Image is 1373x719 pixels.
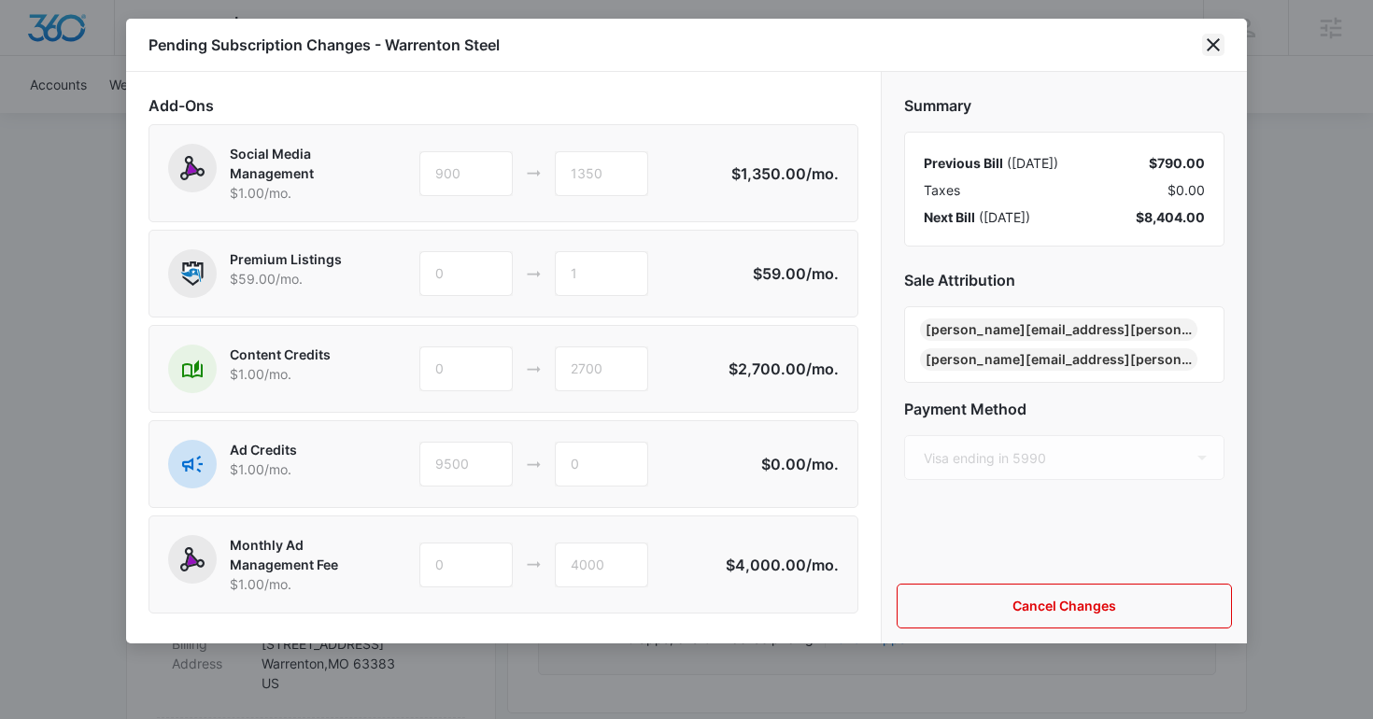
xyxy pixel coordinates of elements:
[806,164,839,183] span: /mo.
[806,455,839,473] span: /mo.
[897,584,1232,628] button: Cancel Changes
[1149,153,1205,173] div: $790.00
[230,183,378,203] p: $1.00 /mo.
[904,269,1224,291] h2: Sale Attribution
[751,453,839,475] p: $0.00
[230,345,331,364] p: Content Credits
[230,269,342,289] p: $59.00 /mo.
[726,554,839,576] p: $4,000.00
[924,153,1058,173] div: ( [DATE] )
[924,155,1003,171] span: Previous Bill
[751,262,839,285] p: $59.00
[806,264,839,283] span: /mo.
[924,209,975,225] span: Next Bill
[149,34,500,56] h1: Pending Subscription Changes - Warrenton Steel
[230,535,378,574] p: Monthly Ad Management Fee
[1202,34,1224,56] button: close
[1168,180,1205,200] span: $0.00
[230,144,378,183] p: Social Media Management
[731,162,839,185] p: $1,350.00
[1136,207,1205,227] div: $8,404.00
[904,398,1224,420] h2: Payment Method
[149,94,858,117] h2: Add-Ons
[230,364,331,384] p: $1.00 /mo.
[924,180,960,200] span: Taxes
[729,358,839,380] p: $2,700.00
[230,574,378,594] p: $1.00 /mo.
[904,94,1224,117] h2: Summary
[230,440,297,459] p: Ad Credits
[924,207,1030,227] div: ( [DATE] )
[806,556,839,574] span: /mo.
[806,359,839,378] span: /mo.
[230,459,297,479] p: $1.00 /mo.
[230,249,342,269] p: Premium Listings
